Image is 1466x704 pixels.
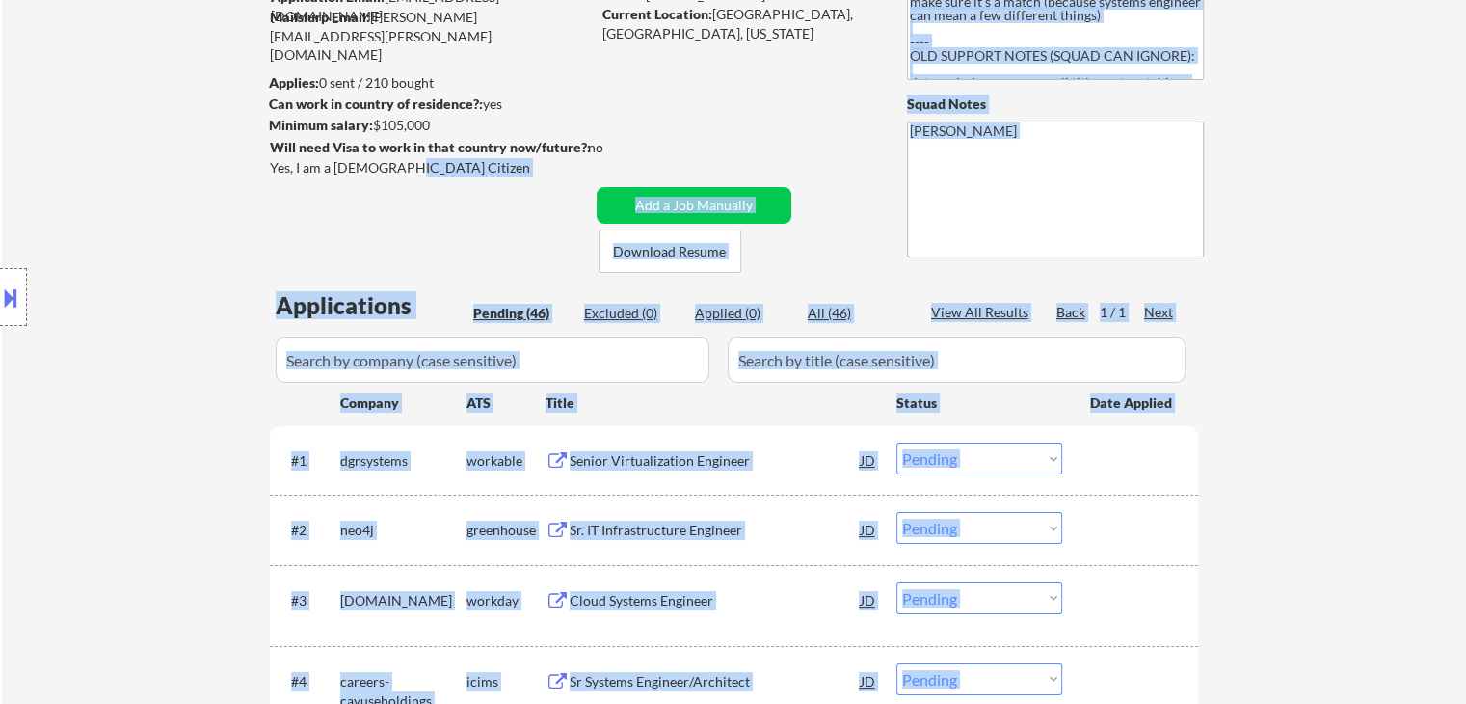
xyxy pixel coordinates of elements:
[570,672,861,691] div: Sr Systems Engineer/Architect
[597,187,791,224] button: Add a Job Manually
[1090,393,1175,413] div: Date Applied
[1056,303,1087,322] div: Back
[584,304,680,323] div: Excluded (0)
[599,230,741,273] button: Download Resume
[896,385,1062,420] div: Status
[269,116,590,135] div: $105,000
[570,521,861,540] div: Sr. IT Infrastructure Engineer
[269,117,373,133] strong: Minimum salary:
[1100,303,1144,322] div: 1 / 1
[340,521,466,540] div: neo4j
[546,393,878,413] div: Title
[270,139,591,155] strong: Will need Visa to work in that country now/future?:
[340,393,466,413] div: Company
[340,591,466,610] div: [DOMAIN_NAME]
[270,8,590,65] div: [PERSON_NAME][EMAIL_ADDRESS][PERSON_NAME][DOMAIN_NAME]
[931,303,1034,322] div: View All Results
[602,6,712,22] strong: Current Location:
[269,74,319,91] strong: Applies:
[340,451,466,471] div: dgrsystems
[276,337,709,383] input: Search by company (case sensitive)
[859,582,878,617] div: JD
[695,304,791,323] div: Applied (0)
[466,591,546,610] div: workday
[570,591,861,610] div: Cloud Systems Engineer
[859,512,878,547] div: JD
[907,95,1204,114] div: Squad Notes
[808,304,904,323] div: All (46)
[466,672,546,691] div: icims
[269,73,590,93] div: 0 sent / 210 bought
[466,521,546,540] div: greenhouse
[270,158,596,177] div: Yes, I am a [DEMOGRAPHIC_DATA] Citizen
[291,521,325,540] div: #2
[276,294,466,317] div: Applications
[466,393,546,413] div: ATS
[859,443,878,477] div: JD
[269,95,483,112] strong: Can work in country of residence?:
[473,304,570,323] div: Pending (46)
[270,9,370,25] strong: Mailslurp Email:
[602,5,875,42] div: [GEOGRAPHIC_DATA], [GEOGRAPHIC_DATA], [US_STATE]
[859,663,878,698] div: JD
[728,337,1186,383] input: Search by title (case sensitive)
[291,672,325,691] div: #4
[291,591,325,610] div: #3
[269,95,584,114] div: yes
[570,451,861,471] div: Senior Virtualization Engineer
[588,138,643,157] div: no
[466,451,546,471] div: workable
[1144,303,1175,322] div: Next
